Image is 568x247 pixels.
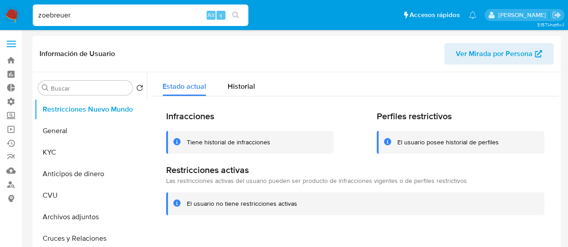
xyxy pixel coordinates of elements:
[226,9,245,22] button: search-icon
[35,163,147,185] button: Anticipos de dinero
[35,120,147,142] button: General
[35,206,147,228] button: Archivos adjuntos
[42,84,49,91] button: Buscar
[552,10,561,20] a: Salir
[498,11,549,19] p: zoe.breuer@mercadolibre.com
[444,43,554,65] button: Ver Mirada por Persona
[51,84,129,92] input: Buscar
[35,142,147,163] button: KYC
[409,10,460,20] span: Accesos rápidos
[456,43,533,65] span: Ver Mirada por Persona
[220,11,222,19] span: s
[40,49,115,58] h1: Información de Usuario
[469,11,476,19] a: Notificaciones
[35,99,147,120] button: Restricciones Nuevo Mundo
[136,84,143,94] button: Volver al orden por defecto
[207,11,215,19] span: Alt
[35,185,147,206] button: CVU
[33,9,248,21] input: Buscar usuario o caso...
